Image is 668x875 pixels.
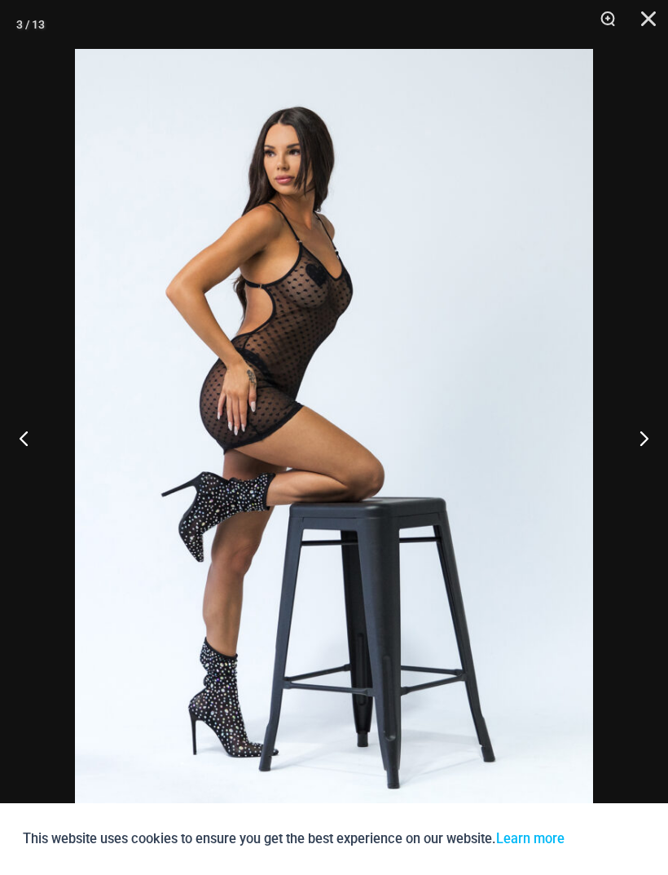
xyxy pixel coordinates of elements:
a: Learn more [496,831,565,846]
img: Delta Black Hearts 5612 Dress 09 [75,49,593,826]
div: 3 / 13 [16,12,45,37]
p: This website uses cookies to ensure you get the best experience on our website. [23,828,565,850]
button: Next [607,397,668,479]
button: Accept [577,820,646,859]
